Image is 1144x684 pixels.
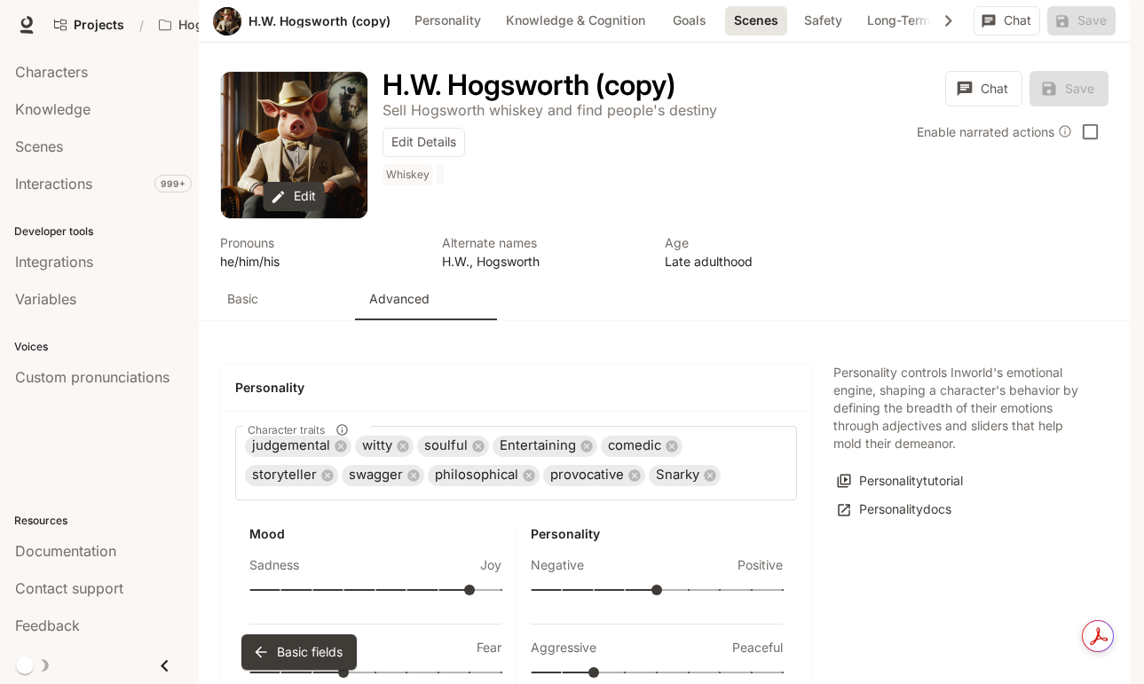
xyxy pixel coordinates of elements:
[442,233,643,252] p: Alternate names
[531,525,784,543] h6: Personality
[406,6,490,35] button: Personality
[858,6,990,35] button: Long-Term Memory
[46,7,132,43] a: Go to projects
[178,18,247,33] p: Hogsworth
[264,182,325,211] button: Edit
[342,465,410,485] span: swagger
[833,495,956,524] a: Personalitydocs
[383,164,447,193] button: Open character details dialog
[220,233,421,252] p: Pronouns
[531,639,596,656] p: Aggressive
[649,465,706,485] span: Snarky
[543,465,645,486] div: provocative
[369,290,430,308] p: Advanced
[227,290,258,308] p: Basic
[355,436,399,456] span: witty
[493,436,583,456] span: Entertaining
[945,71,1022,106] button: Chat
[428,465,525,485] span: philosophical
[442,233,643,271] button: Open character details dialog
[383,128,465,157] button: Edit Details
[917,122,1072,141] div: Enable narrated actions
[221,72,367,218] button: Open character avatar dialog
[383,67,675,102] h1: H.W. Hogsworth (copy)
[417,436,489,457] div: soulful
[248,422,325,437] span: Character traits
[649,465,721,486] div: Snarky
[151,7,274,43] button: Open workspace menu
[493,436,597,457] div: Entertaining
[342,465,424,486] div: swagger
[601,436,682,457] div: comedic
[497,6,654,35] button: Knowledge & Cognition
[245,436,351,457] div: judgemental
[241,634,357,670] button: Basic fields
[249,15,391,28] a: H.W. Hogsworth (copy)
[428,465,540,486] div: philosophical
[974,6,1040,35] button: Chat
[383,164,437,185] span: Whiskey
[543,465,631,485] span: provocative
[477,639,501,656] p: Fear
[213,7,241,35] div: Avatar image
[213,7,241,35] button: Open character avatar dialog
[480,556,501,574] p: Joy
[833,364,1087,452] p: Personality controls Inworld's emotional engine, shaping a character's behavior by defining the b...
[383,71,675,99] button: Open character details dialog
[221,72,367,218] div: Avatar image
[794,6,851,35] button: Safety
[235,379,797,397] h4: Personality
[531,556,584,574] p: Negative
[665,252,865,271] p: Late adulthood
[383,99,717,121] button: Open character details dialog
[833,467,967,496] button: Personalitytutorial
[725,6,787,35] button: Scenes
[442,252,643,271] p: H.W., Hogsworth
[249,556,299,574] p: Sadness
[665,233,865,271] button: Open character details dialog
[249,525,501,543] h6: Mood
[355,436,414,457] div: witty
[220,252,421,271] p: he/him/his
[245,436,337,456] span: judgemental
[601,436,668,456] span: comedic
[732,639,783,656] p: Peaceful
[132,16,151,35] div: /
[330,418,354,442] button: Character traits
[245,465,338,486] div: storyteller
[220,233,421,271] button: Open character details dialog
[738,556,783,574] p: Positive
[245,465,324,485] span: storyteller
[661,6,718,35] button: Goals
[665,233,865,252] p: Age
[417,436,475,456] span: soulful
[386,168,430,182] p: Whiskey
[74,18,124,33] span: Projects
[383,101,717,119] p: Sell Hogsworth whiskey and find people's destiny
